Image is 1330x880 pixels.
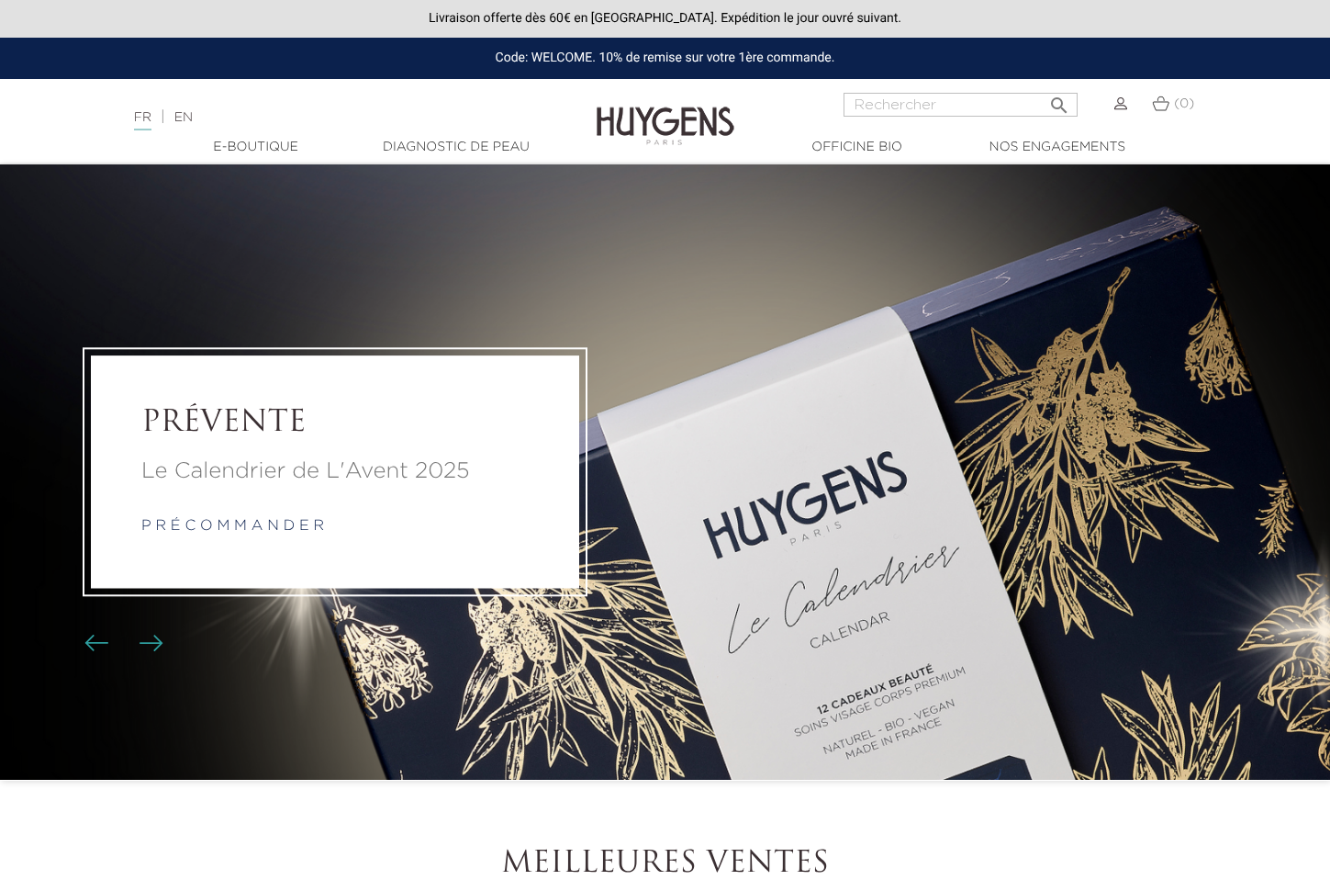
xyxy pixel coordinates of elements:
input: Rechercher [844,93,1078,117]
button:  [1043,87,1076,112]
a: PRÉVENTE [141,407,529,442]
a: E-Boutique [164,138,348,157]
div: Boutons du carrousel [92,629,151,657]
img: Huygens [597,77,734,148]
i:  [1048,89,1070,111]
div: | [125,107,541,129]
a: Diagnostic de peau [364,138,548,157]
a: EN [174,111,193,124]
a: Le Calendrier de L'Avent 2025 [141,456,529,489]
span: (0) [1174,97,1194,110]
a: FR [134,111,151,130]
a: Officine Bio [766,138,949,157]
a: p r é c o m m a n d e r [141,520,324,535]
a: Nos engagements [966,138,1149,157]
